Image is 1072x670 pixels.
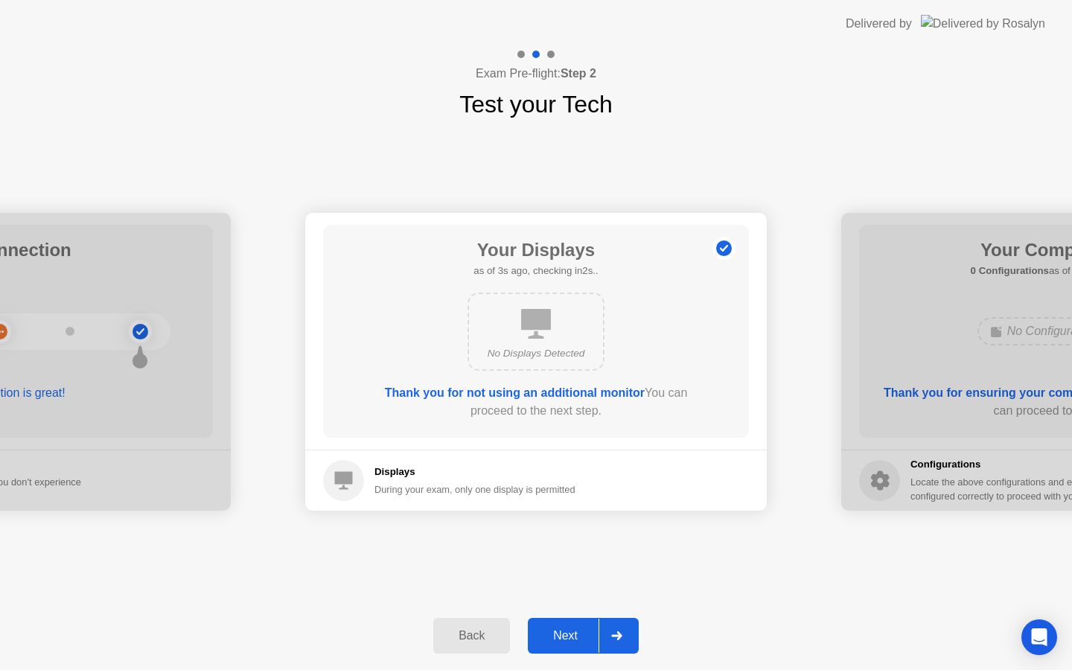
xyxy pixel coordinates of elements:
[433,618,510,654] button: Back
[374,482,575,497] div: During your exam, only one display is permitted
[438,629,505,642] div: Back
[476,65,596,83] h4: Exam Pre-flight:
[473,264,598,278] h5: as of 3s ago, checking in2s..
[459,86,613,122] h1: Test your Tech
[481,346,591,361] div: No Displays Detected
[561,67,596,80] b: Step 2
[846,15,912,33] div: Delivered by
[921,15,1045,32] img: Delivered by Rosalyn
[385,386,645,399] b: Thank you for not using an additional monitor
[374,465,575,479] h5: Displays
[528,618,639,654] button: Next
[473,237,598,264] h1: Your Displays
[366,384,706,420] div: You can proceed to the next step.
[1021,619,1057,655] div: Open Intercom Messenger
[532,629,599,642] div: Next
